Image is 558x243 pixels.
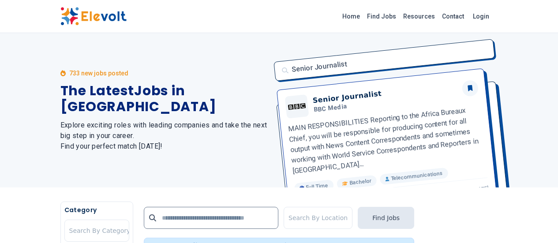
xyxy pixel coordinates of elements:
[400,9,438,23] a: Resources
[60,120,269,152] h2: Explore exciting roles with leading companies and take the next big step in your career. Find you...
[60,7,127,26] img: Elevolt
[69,69,128,78] p: 733 new jobs posted
[358,207,414,229] button: Find Jobs
[438,9,468,23] a: Contact
[64,206,129,214] h5: Category
[60,83,269,115] h1: The Latest Jobs in [GEOGRAPHIC_DATA]
[339,9,363,23] a: Home
[468,7,494,25] a: Login
[363,9,400,23] a: Find Jobs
